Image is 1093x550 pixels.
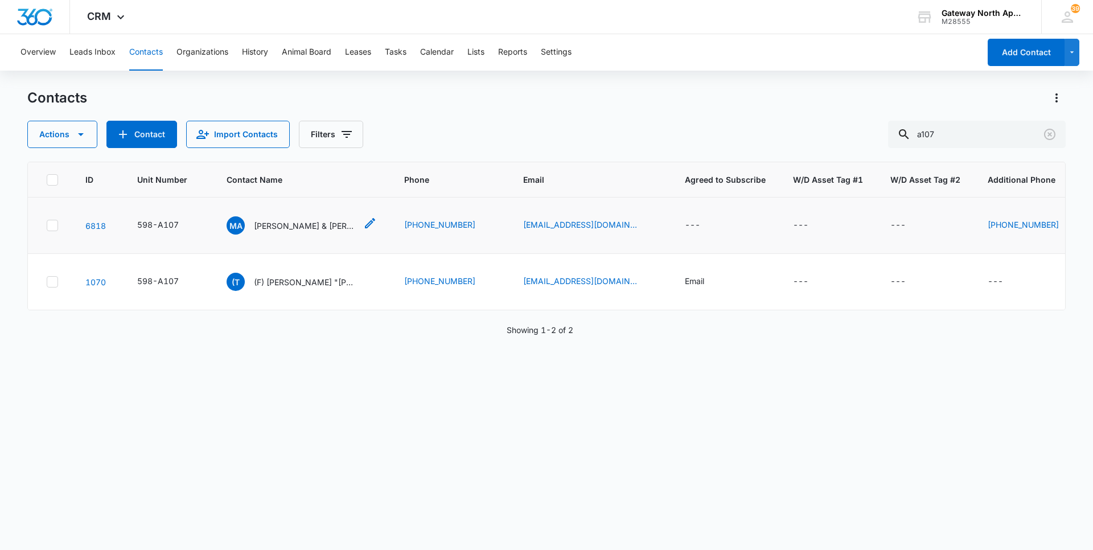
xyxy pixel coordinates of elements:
[942,18,1025,26] div: account id
[988,275,1024,289] div: Additional Phone - - Select to Edit Field
[227,273,245,291] span: (T
[685,174,766,186] span: Agreed to Subscribe
[888,121,1066,148] input: Search Contacts
[523,219,658,232] div: Email - avinamartin10@gmail.com - Select to Edit Field
[227,216,245,235] span: MA
[404,219,496,232] div: Phone - (720) 934-8193 - Select to Edit Field
[186,121,290,148] button: Import Contacts
[85,221,106,231] a: Navigate to contact details page for Martin Avina Mendez & Bryanna K.Ortiz
[988,39,1065,66] button: Add Contact
[793,275,829,289] div: W/D Asset Tag #1 - - Select to Edit Field
[27,121,97,148] button: Actions
[242,34,268,71] button: History
[137,219,199,232] div: Unit Number - 598-A107 - Select to Edit Field
[1071,4,1080,13] div: notifications count
[85,277,106,287] a: Navigate to contact details page for (F) Timothy "TJ" McCall
[541,34,572,71] button: Settings
[137,219,179,231] div: 598-A107
[137,174,199,186] span: Unit Number
[129,34,163,71] button: Contacts
[106,121,177,148] button: Add Contact
[227,216,377,235] div: Contact Name - Martin Avina Mendez & Bryanna K.Ortiz - Select to Edit Field
[176,34,228,71] button: Organizations
[890,219,906,232] div: ---
[69,34,116,71] button: Leads Inbox
[523,174,641,186] span: Email
[404,275,475,287] a: [PHONE_NUMBER]
[988,174,1079,186] span: Additional Phone
[227,273,377,291] div: Contact Name - (F) Timothy "TJ" McCall - Select to Edit Field
[685,219,700,232] div: ---
[507,324,573,336] p: Showing 1-2 of 2
[1071,4,1080,13] span: 39
[988,219,1059,231] a: [PHONE_NUMBER]
[1047,89,1066,107] button: Actions
[282,34,331,71] button: Animal Board
[685,219,721,232] div: Agreed to Subscribe - - Select to Edit Field
[420,34,454,71] button: Calendar
[988,219,1079,232] div: Additional Phone - (720) 980-3028 - Select to Edit Field
[404,275,496,289] div: Phone - (720) 926-2542 - Select to Edit Field
[467,34,484,71] button: Lists
[890,174,960,186] span: W/D Asset Tag #2
[27,89,87,106] h1: Contacts
[85,174,93,186] span: ID
[137,275,179,287] div: 598-A107
[87,10,111,22] span: CRM
[137,275,199,289] div: Unit Number - 598-A107 - Select to Edit Field
[942,9,1025,18] div: account name
[523,219,637,231] a: [EMAIL_ADDRESS][DOMAIN_NAME]
[793,275,808,289] div: ---
[254,220,356,232] p: [PERSON_NAME] & [PERSON_NAME]
[1041,125,1059,143] button: Clear
[890,275,906,289] div: ---
[523,275,637,287] a: [EMAIL_ADDRESS][DOMAIN_NAME]
[793,219,829,232] div: W/D Asset Tag #1 - - Select to Edit Field
[404,219,475,231] a: [PHONE_NUMBER]
[890,219,926,232] div: W/D Asset Tag #2 - - Select to Edit Field
[227,174,360,186] span: Contact Name
[20,34,56,71] button: Overview
[299,121,363,148] button: Filters
[498,34,527,71] button: Reports
[793,174,863,186] span: W/D Asset Tag #1
[685,275,725,289] div: Agreed to Subscribe - Email - Select to Edit Field
[254,276,356,288] p: (F) [PERSON_NAME] "[PERSON_NAME]" [PERSON_NAME]
[345,34,371,71] button: Leases
[890,275,926,289] div: W/D Asset Tag #2 - - Select to Edit Field
[523,275,658,289] div: Email - mccallmac200@live.com - Select to Edit Field
[988,275,1003,289] div: ---
[793,219,808,232] div: ---
[404,174,479,186] span: Phone
[685,275,704,287] div: Email
[385,34,406,71] button: Tasks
